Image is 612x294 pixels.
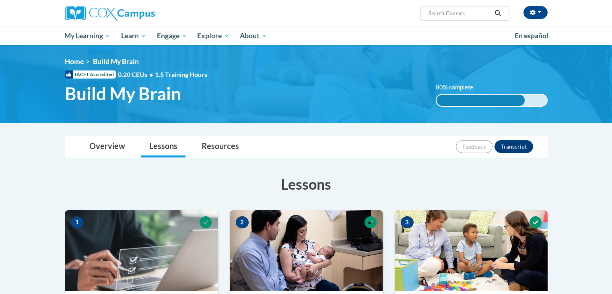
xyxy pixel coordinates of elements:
span: 2 [236,216,249,228]
span: 1.5 Training Hours [155,70,207,78]
div: Main menu [53,27,560,45]
label: 80% complete [436,83,482,92]
button: Search [492,8,504,18]
h3: Lessons [65,174,548,194]
span: Engage [157,31,187,41]
img: Course Image [65,210,218,291]
a: About [235,27,272,45]
a: Home [65,57,84,66]
span: IACET Accredited [65,70,116,79]
a: Resources [194,136,247,157]
a: Explore [192,27,235,45]
span: Build My Brain [65,83,181,104]
img: Course Image [395,210,548,291]
a: My Learning [60,27,116,45]
a: Overview [81,136,133,157]
span: Build My Brain [93,57,139,66]
button: Feedback [456,140,492,153]
span: En español [515,31,548,40]
span: • [149,70,153,78]
a: Engage [152,27,192,45]
button: Account Settings [523,6,548,19]
a: Learn [116,27,152,45]
img: Cox Campus [65,6,155,21]
img: Course Image [230,210,383,291]
div: 80% complete [437,95,525,106]
a: Cox Campus [65,6,218,21]
span: 1 [71,216,84,228]
button: Transcript [495,140,533,153]
span: Explore [197,31,229,41]
a: En español [509,27,554,44]
span: 3 [401,216,414,228]
span: 0.20 CEUs [118,70,155,79]
input: Search Courses [427,8,492,18]
span: About [240,31,267,41]
a: Lessons [141,136,185,157]
span: Learn [121,31,146,41]
span: My Learning [64,31,111,41]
